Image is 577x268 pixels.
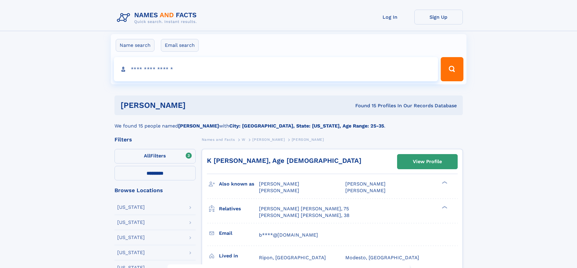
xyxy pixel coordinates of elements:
[242,136,246,143] a: W
[414,10,463,24] a: Sign Up
[397,154,457,169] a: View Profile
[114,57,438,81] input: search input
[219,228,259,238] h3: Email
[117,205,145,210] div: [US_STATE]
[345,188,386,193] span: [PERSON_NAME]
[178,123,219,129] b: [PERSON_NAME]
[219,204,259,214] h3: Relatives
[259,181,299,187] span: [PERSON_NAME]
[441,57,463,81] button: Search Button
[114,137,196,142] div: Filters
[242,137,246,142] span: W
[366,10,414,24] a: Log In
[229,123,384,129] b: City: [GEOGRAPHIC_DATA], State: [US_STATE], Age Range: 25-35
[259,255,326,260] span: Ripon, [GEOGRAPHIC_DATA]
[202,136,235,143] a: Names and Facts
[121,102,270,109] h1: [PERSON_NAME]
[440,205,448,209] div: ❯
[259,188,299,193] span: [PERSON_NAME]
[252,137,285,142] span: [PERSON_NAME]
[114,149,196,163] label: Filters
[219,179,259,189] h3: Also known as
[440,181,448,185] div: ❯
[207,157,361,164] a: K [PERSON_NAME], Age [DEMOGRAPHIC_DATA]
[114,115,463,130] div: We found 15 people named with .
[144,153,150,159] span: All
[161,39,199,52] label: Email search
[117,235,145,240] div: [US_STATE]
[259,212,350,219] a: [PERSON_NAME] [PERSON_NAME], 38
[270,102,457,109] div: Found 15 Profiles In Our Records Database
[114,10,202,26] img: Logo Names and Facts
[219,251,259,261] h3: Lived in
[252,136,285,143] a: [PERSON_NAME]
[116,39,154,52] label: Name search
[117,250,145,255] div: [US_STATE]
[114,188,196,193] div: Browse Locations
[117,220,145,225] div: [US_STATE]
[345,255,419,260] span: Modesto, [GEOGRAPHIC_DATA]
[292,137,324,142] span: [PERSON_NAME]
[413,155,442,169] div: View Profile
[259,205,349,212] a: [PERSON_NAME] [PERSON_NAME], 75
[345,181,386,187] span: [PERSON_NAME]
